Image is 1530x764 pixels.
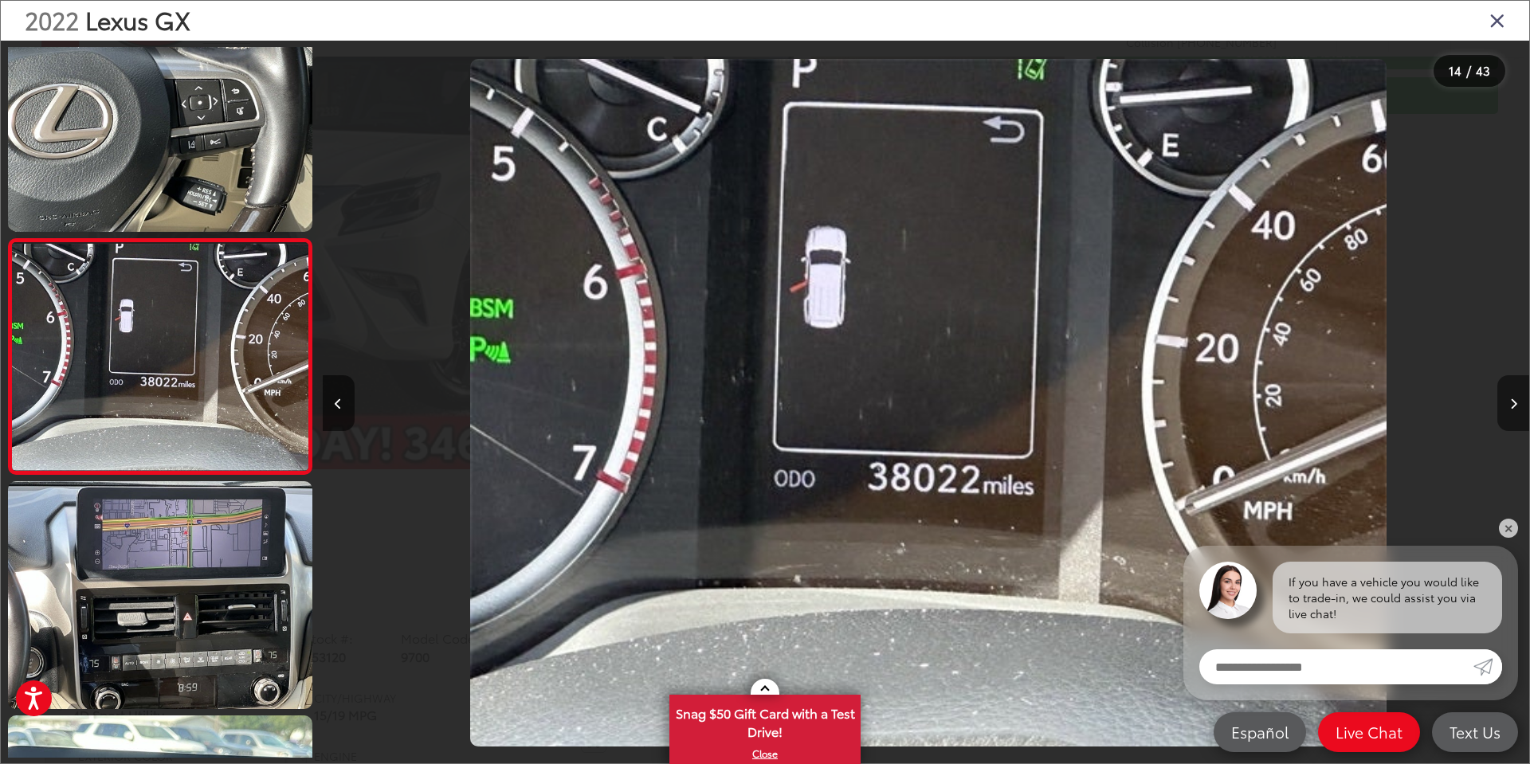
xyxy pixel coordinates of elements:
[1476,61,1490,79] span: 43
[5,2,315,234] img: 2022 Lexus GX 460
[1489,10,1505,30] i: Close gallery
[671,696,859,745] span: Snag $50 Gift Card with a Test Drive!
[1273,562,1502,633] div: If you have a vehicle you would like to trade-in, we could assist you via live chat!
[1473,649,1502,684] a: Submit
[323,375,355,431] button: Previous image
[470,59,1387,746] img: 2022 Lexus GX 460
[1432,712,1518,752] a: Text Us
[5,479,315,711] img: 2022 Lexus GX 460
[1328,722,1410,742] span: Live Chat
[9,243,311,469] img: 2022 Lexus GX 460
[1442,722,1508,742] span: Text Us
[1199,649,1473,684] input: Enter your message
[1497,375,1529,431] button: Next image
[85,2,190,37] span: Lexus GX
[1199,562,1257,619] img: Agent profile photo
[1449,61,1461,79] span: 14
[25,2,79,37] span: 2022
[1465,65,1473,76] span: /
[1214,712,1306,752] a: Español
[1318,712,1420,752] a: Live Chat
[1223,722,1297,742] span: Español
